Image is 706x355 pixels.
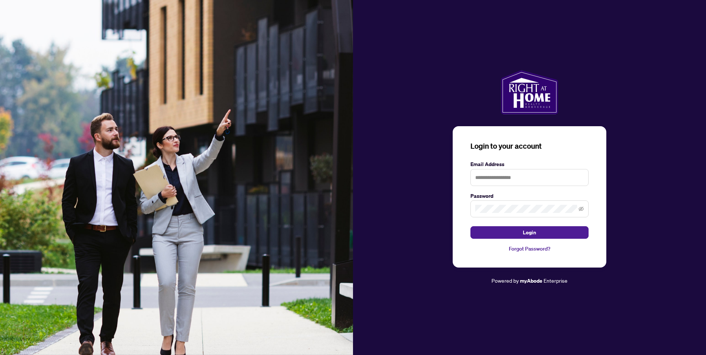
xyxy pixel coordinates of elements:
[501,70,558,114] img: ma-logo
[523,227,536,238] span: Login
[579,206,584,211] span: eye-invisible
[470,192,589,200] label: Password
[470,245,589,253] a: Forgot Password?
[470,160,589,168] label: Email Address
[544,277,568,284] span: Enterprise
[520,277,542,285] a: myAbode
[470,226,589,239] button: Login
[470,141,589,151] h3: Login to your account
[491,277,519,284] span: Powered by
